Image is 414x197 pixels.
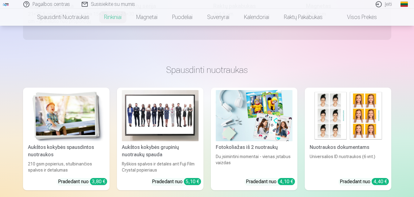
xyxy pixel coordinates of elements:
a: Visos prekės [330,9,384,26]
div: Aukštos kokybės grupinių nuotraukų spauda [119,144,201,158]
div: Ryškios spalvos ir detalės ant Fuji Film Crystal popieriaus [119,161,201,173]
img: /fa2 [2,2,9,6]
div: Aukštos kokybės spausdintos nuotraukos [25,144,107,158]
div: Fotokoliažas iš 2 nuotraukų [213,144,295,151]
a: Nuotraukos dokumentamsNuotraukos dokumentamsUniversalios ID nuotraukos (6 vnt.)Pradedant nuo 4,40 € [305,88,391,190]
div: Pradedant nuo [152,178,201,185]
a: Rinkiniai [97,9,129,26]
a: Suvenyrai [200,9,237,26]
img: Aukštos kokybės spausdintos nuotraukos [28,90,105,141]
a: Raktų pakabukas [277,9,330,26]
div: Du įsimintini momentai - vienas įstabus vaizdas [213,153,295,173]
div: 4,40 € [372,178,389,185]
a: Fotokoliažas iš 2 nuotraukųFotokoliažas iš 2 nuotraukųDu įsimintini momentai - vienas įstabus vai... [211,88,297,190]
a: Aukštos kokybės grupinių nuotraukų spaudaAukštos kokybės grupinių nuotraukų spaudaRyškios spalvos... [117,88,203,190]
h3: Spausdinti nuotraukas [28,64,386,75]
div: 3,80 € [90,178,107,185]
div: Pradedant nuo [246,178,295,185]
img: Aukštos kokybės grupinių nuotraukų spauda [122,90,199,141]
div: Pradedant nuo [58,178,107,185]
div: Pradedant nuo [340,178,389,185]
div: Universalios ID nuotraukos (6 vnt.) [307,153,389,173]
div: 210 gsm popierius, stulbinančios spalvos ir detalumas [25,161,107,173]
a: Spausdinti nuotraukas [30,9,97,26]
div: 4,10 € [278,178,295,185]
img: Fotokoliažas iš 2 nuotraukų [216,90,292,141]
img: Nuotraukos dokumentams [310,90,386,141]
div: 5,10 € [184,178,201,185]
a: Magnetai [129,9,165,26]
a: Kalendoriai [237,9,277,26]
div: Nuotraukos dokumentams [307,144,389,151]
a: Puodeliai [165,9,200,26]
a: Aukštos kokybės spausdintos nuotraukos Aukštos kokybės spausdintos nuotraukos210 gsm popierius, s... [23,88,110,190]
